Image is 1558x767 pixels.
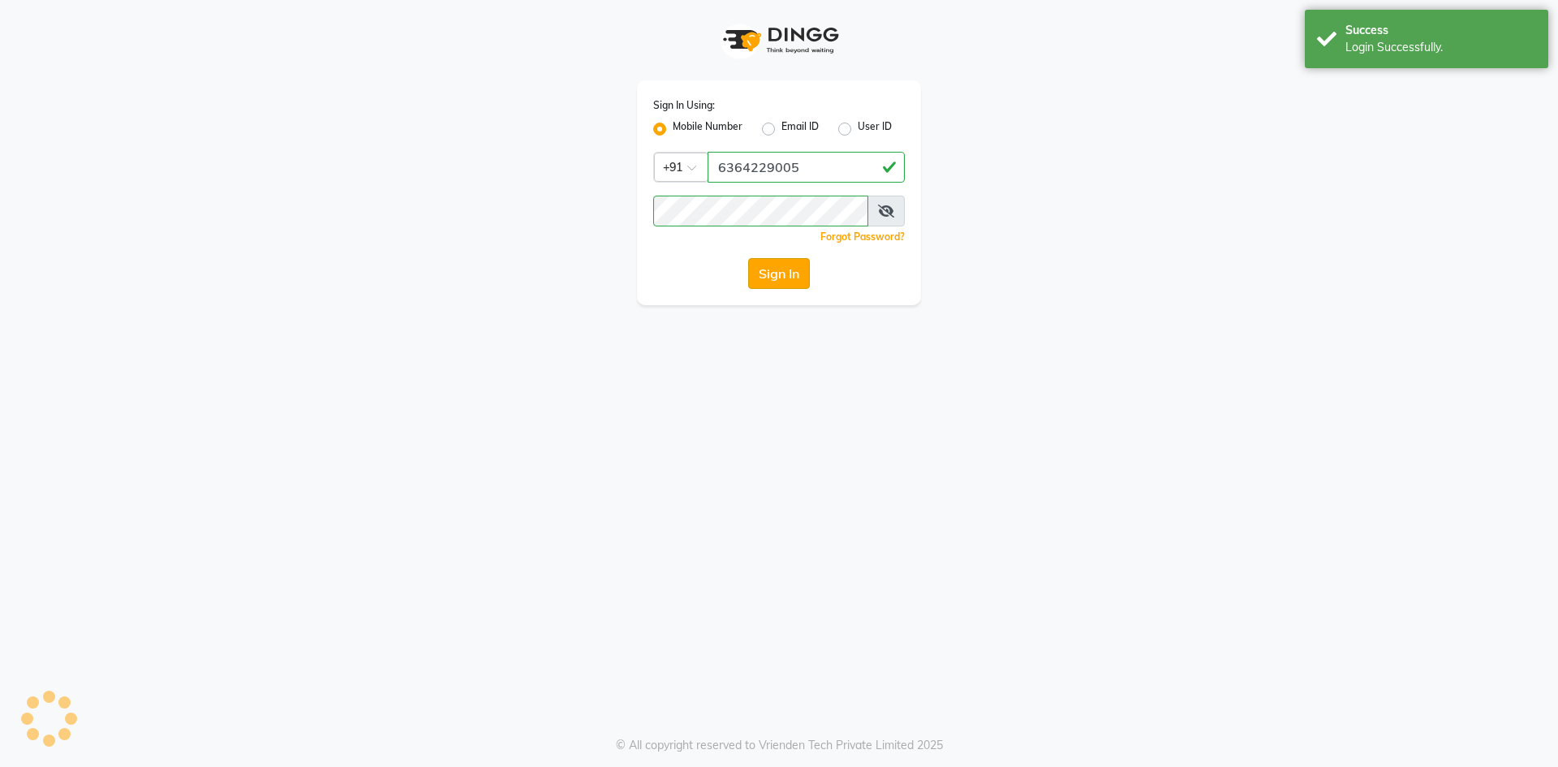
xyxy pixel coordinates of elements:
label: Email ID [781,119,819,139]
input: Username [653,196,868,226]
img: logo1.svg [714,16,844,64]
label: Sign In Using: [653,98,715,113]
label: Mobile Number [673,119,742,139]
div: Success [1345,22,1536,39]
a: Forgot Password? [820,231,905,243]
label: User ID [858,119,892,139]
div: Login Successfully. [1345,39,1536,56]
button: Sign In [748,258,810,289]
input: Username [708,152,905,183]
